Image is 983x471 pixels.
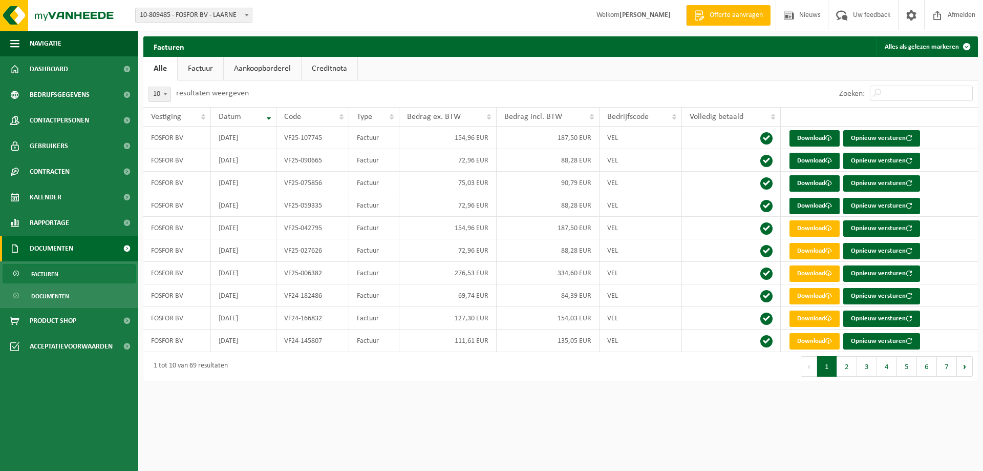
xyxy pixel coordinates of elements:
td: 72,96 EUR [399,194,497,217]
td: VF24-166832 [276,307,349,330]
td: Factuur [349,262,399,284]
td: VEL [600,149,682,172]
td: VF25-075856 [276,172,349,194]
td: FOSFOR BV [143,194,211,217]
button: Previous [801,356,817,377]
td: VEL [600,239,682,262]
a: Download [789,333,840,350]
span: Bedrijfscode [607,113,649,121]
a: Documenten [3,286,136,305]
a: Download [789,130,840,147]
button: 1 [817,356,837,377]
button: Opnieuw versturen [843,288,920,304]
td: [DATE] [211,149,276,172]
td: 334,60 EUR [497,262,599,284]
span: Rapportage [30,210,69,236]
td: FOSFOR BV [143,149,211,172]
td: Factuur [349,239,399,262]
td: FOSFOR BV [143,284,211,307]
button: Opnieuw versturen [843,333,920,350]
td: FOSFOR BV [143,127,211,149]
h2: Facturen [143,36,195,56]
button: Alles als gelezen markeren [877,36,977,57]
a: Offerte aanvragen [686,5,771,26]
td: VF25-090665 [276,149,349,172]
span: Volledig betaald [690,113,743,121]
td: 88,28 EUR [497,239,599,262]
a: Download [789,311,840,327]
a: Download [789,220,840,237]
span: Facturen [31,264,58,284]
a: Download [789,265,840,282]
span: Gebruikers [30,133,68,159]
strong: [PERSON_NAME] [619,11,671,19]
span: Documenten [31,286,69,306]
td: VF25-006382 [276,262,349,284]
a: Aankoopborderel [224,57,301,80]
span: 10-809485 - FOSFOR BV - LAARNE [136,8,252,23]
td: Factuur [349,149,399,172]
td: 154,03 EUR [497,307,599,330]
span: Bedrijfsgegevens [30,82,90,108]
span: Product Shop [30,308,76,334]
span: Bedrag incl. BTW [504,113,562,121]
button: 5 [897,356,917,377]
td: FOSFOR BV [143,262,211,284]
span: Documenten [30,236,73,261]
td: [DATE] [211,284,276,307]
button: 2 [837,356,857,377]
td: VEL [600,172,682,194]
td: [DATE] [211,194,276,217]
td: 154,96 EUR [399,217,497,239]
td: VF24-145807 [276,330,349,352]
td: 84,39 EUR [497,284,599,307]
td: Factuur [349,330,399,352]
td: 276,53 EUR [399,262,497,284]
td: FOSFOR BV [143,239,211,262]
button: Opnieuw versturen [843,243,920,259]
td: 187,50 EUR [497,217,599,239]
label: resultaten weergeven [176,89,249,97]
a: Factuur [178,57,223,80]
button: 6 [917,356,937,377]
td: Factuur [349,217,399,239]
a: Download [789,198,840,214]
a: Alle [143,57,177,80]
td: 127,30 EUR [399,307,497,330]
td: 187,50 EUR [497,127,599,149]
td: FOSFOR BV [143,217,211,239]
td: VEL [600,307,682,330]
a: Download [789,288,840,304]
td: Factuur [349,284,399,307]
div: 1 tot 10 van 69 resultaten [148,357,228,376]
td: 154,96 EUR [399,127,497,149]
td: Factuur [349,172,399,194]
span: 10-809485 - FOSFOR BV - LAARNE [135,8,252,23]
td: 90,79 EUR [497,172,599,194]
td: FOSFOR BV [143,307,211,330]
td: [DATE] [211,217,276,239]
td: VEL [600,330,682,352]
a: Download [789,175,840,192]
span: Type [357,113,372,121]
td: [DATE] [211,330,276,352]
td: 72,96 EUR [399,149,497,172]
button: Opnieuw versturen [843,265,920,282]
td: FOSFOR BV [143,172,211,194]
td: Factuur [349,307,399,330]
label: Zoeken: [839,90,865,98]
td: 72,96 EUR [399,239,497,262]
td: VEL [600,284,682,307]
button: Opnieuw versturen [843,198,920,214]
span: Contracten [30,159,70,185]
button: Next [957,356,973,377]
button: 3 [857,356,877,377]
span: Offerte aanvragen [707,10,765,21]
td: VF24-182486 [276,284,349,307]
td: 75,03 EUR [399,172,497,194]
td: FOSFOR BV [143,330,211,352]
span: 10 [149,87,170,101]
a: Download [789,153,840,169]
td: Factuur [349,194,399,217]
td: 135,05 EUR [497,330,599,352]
